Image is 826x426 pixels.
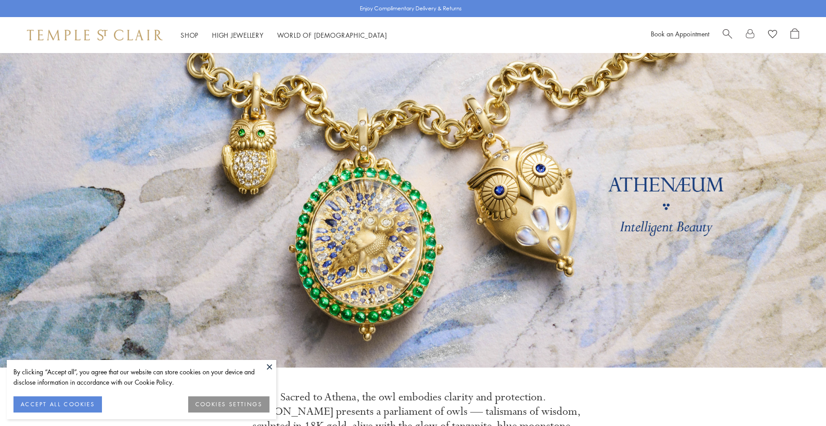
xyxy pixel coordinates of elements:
[651,29,709,38] a: Book an Appointment
[27,30,163,40] img: Temple St. Clair
[360,4,462,13] p: Enjoy Complimentary Delivery & Returns
[791,28,799,42] a: Open Shopping Bag
[781,384,817,417] iframe: Gorgias live chat messenger
[277,31,387,40] a: World of [DEMOGRAPHIC_DATA]World of [DEMOGRAPHIC_DATA]
[188,396,269,413] button: COOKIES SETTINGS
[181,31,199,40] a: ShopShop
[181,30,387,41] nav: Main navigation
[13,367,269,387] div: By clicking “Accept all”, you agree that our website can store cookies on your device and disclos...
[13,396,102,413] button: ACCEPT ALL COOKIES
[768,28,777,42] a: View Wishlist
[723,28,732,42] a: Search
[212,31,264,40] a: High JewelleryHigh Jewellery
